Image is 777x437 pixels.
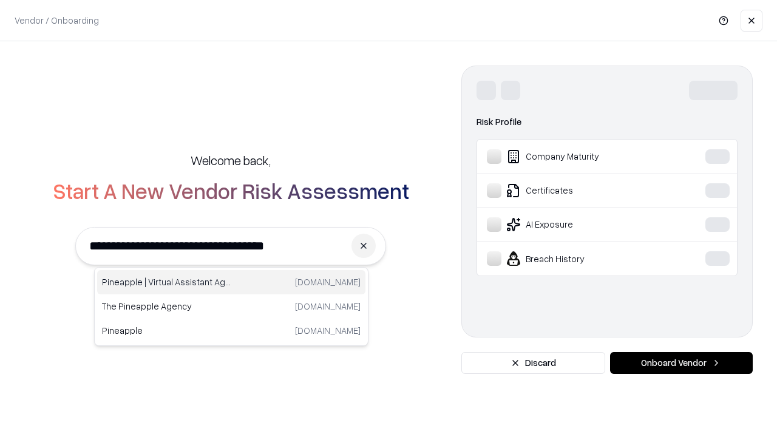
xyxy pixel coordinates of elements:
p: The Pineapple Agency [102,300,231,313]
p: Pineapple [102,324,231,337]
div: Risk Profile [477,115,738,129]
div: Suggestions [94,267,368,346]
h2: Start A New Vendor Risk Assessment [53,178,409,203]
button: Onboard Vendor [610,352,753,374]
p: Vendor / Onboarding [15,14,99,27]
p: [DOMAIN_NAME] [295,276,361,288]
div: AI Exposure [487,217,668,232]
p: [DOMAIN_NAME] [295,324,361,337]
div: Breach History [487,251,668,266]
button: Discard [461,352,605,374]
div: Certificates [487,183,668,198]
div: Company Maturity [487,149,668,164]
p: Pineapple | Virtual Assistant Agency [102,276,231,288]
h5: Welcome back, [191,152,271,169]
p: [DOMAIN_NAME] [295,300,361,313]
